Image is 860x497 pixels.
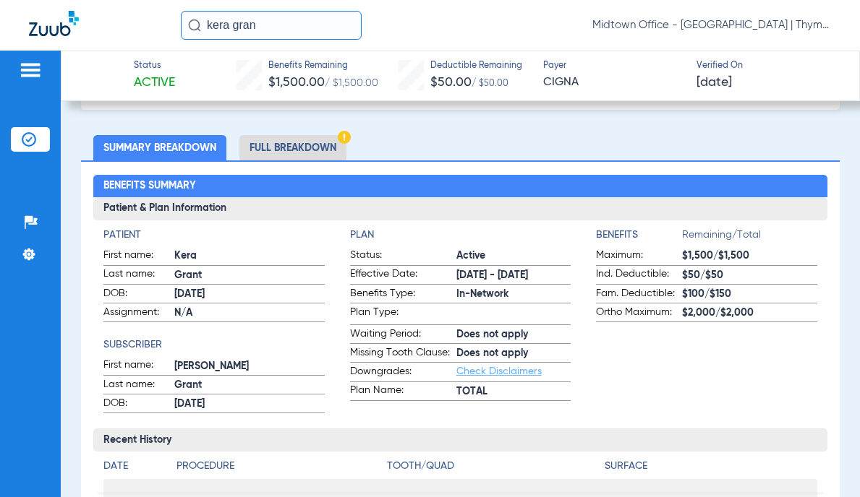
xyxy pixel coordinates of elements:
[596,228,682,248] app-breakdown-title: Benefits
[174,287,325,302] span: [DATE]
[19,61,42,79] img: hamburger-icon
[697,74,732,92] span: [DATE]
[268,60,378,73] span: Benefits Remaining
[456,384,571,399] span: TOTAL
[596,248,682,265] span: Maximum:
[176,459,382,474] h4: Procedure
[596,286,682,303] span: Fam. Deductible:
[456,327,571,342] span: Does not apply
[181,11,362,40] input: Search for patients
[174,306,325,321] span: N/A
[543,60,684,73] span: Payer
[350,286,456,303] span: Benefits Type:
[239,135,346,160] li: Full Breakdown
[350,327,456,344] span: Waiting Period:
[103,267,174,284] span: Last name:
[456,287,571,302] span: In-Network
[350,305,456,324] span: Plan Type:
[788,428,860,497] iframe: Chat Widget
[103,358,174,375] span: First name:
[174,268,325,283] span: Grant
[174,248,325,264] span: Kera
[174,378,325,393] span: Grant
[605,459,817,474] h4: Surface
[682,287,817,302] span: $100/$150
[682,306,817,321] span: $2,000/$2,000
[103,248,174,265] span: First name:
[682,268,817,283] span: $50/$50
[134,74,175,92] span: Active
[103,286,174,303] span: DOB:
[430,60,522,73] span: Deductible Remaining
[543,74,684,92] span: CIGNA
[697,60,837,73] span: Verified On
[93,197,827,220] h3: Patient & Plan Information
[134,60,175,73] span: Status
[29,11,79,36] img: Zuub Logo
[350,364,456,381] span: Downgrades:
[596,305,682,322] span: Ortho Maximum:
[456,366,542,376] a: Check Disclaimers
[103,459,164,479] app-breakdown-title: Date
[596,228,682,243] h4: Benefits
[387,459,600,479] app-breakdown-title: Tooth/Quad
[93,428,827,451] h3: Recent History
[103,228,325,243] h4: Patient
[103,337,325,353] h4: Subscriber
[592,18,831,33] span: Midtown Office - [GEOGRAPHIC_DATA] | Thyme Dental Care
[93,135,226,160] li: Summary Breakdown
[387,459,600,474] h4: Tooth/Quad
[103,459,164,474] h4: Date
[350,345,456,363] span: Missing Tooth Clause:
[188,19,201,32] img: Search Icon
[350,267,456,284] span: Effective Date:
[268,76,325,89] span: $1,500.00
[456,248,571,264] span: Active
[350,228,571,243] h4: Plan
[350,248,456,265] span: Status:
[430,76,472,89] span: $50.00
[350,383,456,400] span: Plan Name:
[325,78,378,88] span: / $1,500.00
[605,459,817,479] app-breakdown-title: Surface
[93,175,827,198] h2: Benefits Summary
[472,79,508,88] span: / $50.00
[596,267,682,284] span: Ind. Deductible:
[176,459,382,479] app-breakdown-title: Procedure
[682,248,817,264] span: $1,500/$1,500
[174,397,325,412] span: [DATE]
[103,305,174,322] span: Assignment:
[456,346,571,361] span: Does not apply
[103,377,174,394] span: Last name:
[174,359,325,374] span: [PERSON_NAME]
[456,268,571,283] span: [DATE] - [DATE]
[338,131,351,144] img: Hazard
[103,396,174,413] span: DOB:
[682,228,817,248] span: Remaining/Total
